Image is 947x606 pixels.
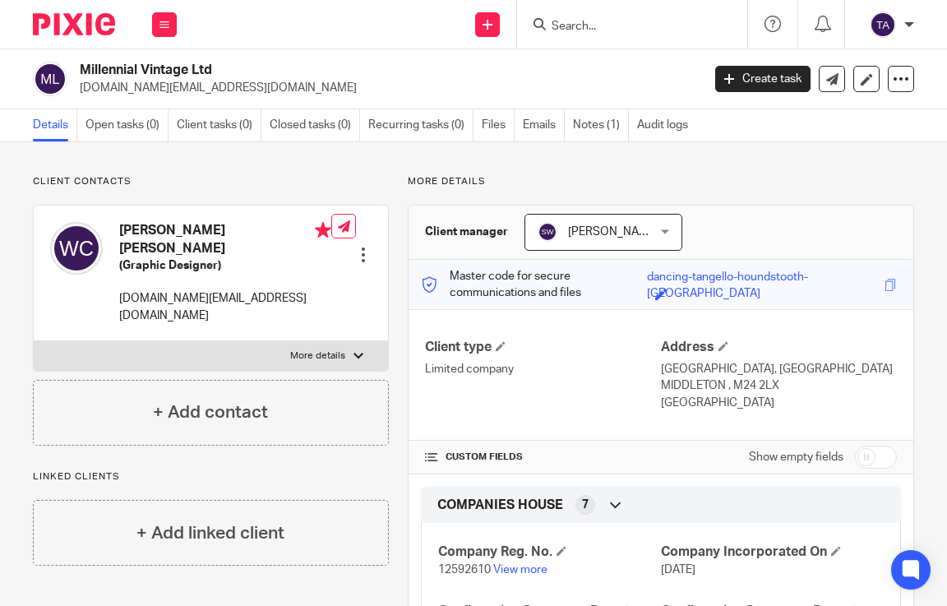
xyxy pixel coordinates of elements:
[438,544,661,561] h4: Company Reg. No.
[715,66,811,92] a: Create task
[661,377,897,394] p: MIDDLETON , M24 2LX
[749,449,843,465] label: Show empty fields
[368,109,473,141] a: Recurring tasks (0)
[85,109,169,141] a: Open tasks (0)
[33,13,115,35] img: Pixie
[177,109,261,141] a: Client tasks (0)
[33,175,389,188] p: Client contacts
[661,395,897,411] p: [GEOGRAPHIC_DATA]
[421,268,646,302] p: Master code for secure communications and files
[119,222,331,257] h4: [PERSON_NAME] [PERSON_NAME]
[661,361,897,377] p: [GEOGRAPHIC_DATA], [GEOGRAPHIC_DATA]
[647,269,880,288] div: dancing-tangello-houndstooth-[GEOGRAPHIC_DATA]
[438,564,491,576] span: 12592610
[50,222,103,275] img: svg%3E
[80,80,691,96] p: [DOMAIN_NAME][EMAIL_ADDRESS][DOMAIN_NAME]
[80,62,568,79] h2: Millennial Vintage Ltd
[661,544,884,561] h4: Company Incorporated On
[315,222,331,238] i: Primary
[119,257,331,274] h5: (Graphic Designer)
[661,564,695,576] span: [DATE]
[136,520,284,546] h4: + Add linked client
[637,109,696,141] a: Audit logs
[582,497,589,513] span: 7
[523,109,565,141] a: Emails
[573,109,629,141] a: Notes (1)
[425,361,661,377] p: Limited company
[568,226,658,238] span: [PERSON_NAME]
[270,109,360,141] a: Closed tasks (0)
[538,222,557,242] img: svg%3E
[550,20,698,35] input: Search
[408,175,914,188] p: More details
[493,564,547,576] a: View more
[33,470,389,483] p: Linked clients
[153,400,268,425] h4: + Add contact
[870,12,896,38] img: svg%3E
[437,497,563,514] span: COMPANIES HOUSE
[33,109,77,141] a: Details
[482,109,515,141] a: Files
[661,339,897,356] h4: Address
[119,290,331,324] p: [DOMAIN_NAME][EMAIL_ADDRESS][DOMAIN_NAME]
[290,349,345,363] p: More details
[425,451,661,464] h4: CUSTOM FIELDS
[33,62,67,96] img: svg%3E
[425,224,508,240] h3: Client manager
[425,339,661,356] h4: Client type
